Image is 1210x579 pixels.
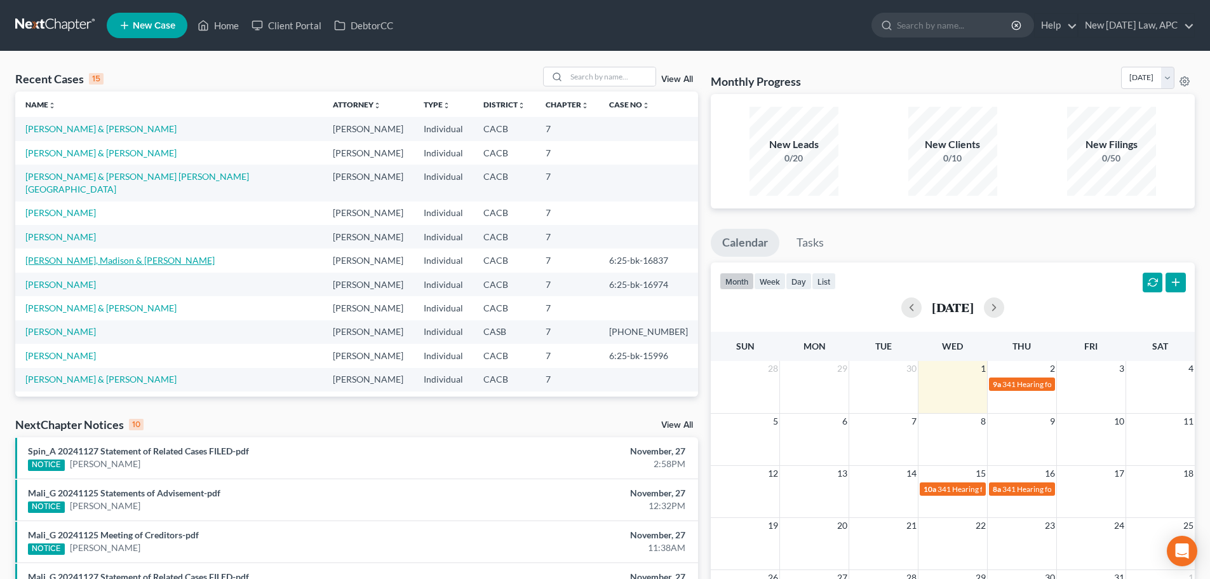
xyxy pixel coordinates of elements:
[535,392,599,415] td: 7
[473,392,535,415] td: CACB
[1044,518,1056,533] span: 23
[786,273,812,290] button: day
[938,484,1051,494] span: 341 Hearing for [PERSON_NAME]
[974,518,987,533] span: 22
[841,414,849,429] span: 6
[836,361,849,376] span: 29
[323,296,413,320] td: [PERSON_NAME]
[373,102,381,109] i: unfold_more
[1113,518,1126,533] span: 24
[25,255,215,266] a: [PERSON_NAME], Madison & [PERSON_NAME]
[474,458,685,470] div: 2:58PM
[908,137,997,152] div: New Clients
[767,361,779,376] span: 28
[413,296,473,320] td: Individual
[910,414,918,429] span: 7
[473,141,535,165] td: CACB
[567,67,655,86] input: Search by name...
[443,102,450,109] i: unfold_more
[413,201,473,225] td: Individual
[323,225,413,249] td: [PERSON_NAME]
[1049,414,1056,429] span: 9
[750,137,838,152] div: New Leads
[599,320,698,344] td: [PHONE_NUMBER]
[979,361,987,376] span: 1
[323,368,413,392] td: [PERSON_NAME]
[323,165,413,201] td: [PERSON_NAME]
[908,152,997,165] div: 0/10
[642,102,650,109] i: unfold_more
[535,273,599,296] td: 7
[25,350,96,361] a: [PERSON_NAME]
[785,229,835,257] a: Tasks
[1182,466,1195,481] span: 18
[750,152,838,165] div: 0/20
[474,542,685,554] div: 11:38AM
[474,500,685,512] div: 12:32PM
[1167,536,1197,566] div: Open Intercom Messenger
[473,296,535,320] td: CACB
[413,249,473,272] td: Individual
[25,374,177,385] a: [PERSON_NAME] & [PERSON_NAME]
[28,487,220,498] a: Mali_G 20241125 Statements of Advisement-pdf
[599,249,698,272] td: 6:25-bk-16837
[413,320,473,344] td: Individual
[25,207,96,218] a: [PERSON_NAME]
[28,543,65,555] div: NOTICE
[518,102,525,109] i: unfold_more
[70,500,140,512] a: [PERSON_NAME]
[736,341,755,351] span: Sun
[1118,361,1126,376] span: 3
[1067,137,1156,152] div: New Filings
[323,273,413,296] td: [PERSON_NAME]
[905,361,918,376] span: 30
[754,273,786,290] button: week
[897,13,1013,37] input: Search by name...
[28,529,199,540] a: Mali_G 20241125 Meeting of Creditors-pdf
[974,466,987,481] span: 15
[413,117,473,140] td: Individual
[979,414,987,429] span: 8
[70,458,140,470] a: [PERSON_NAME]
[905,518,918,533] span: 21
[924,484,936,494] span: 10a
[767,466,779,481] span: 12
[473,225,535,249] td: CACB
[711,74,801,89] h3: Monthly Progress
[535,344,599,367] td: 7
[1044,466,1056,481] span: 16
[905,466,918,481] span: 14
[535,165,599,201] td: 7
[546,100,589,109] a: Chapterunfold_more
[191,14,245,37] a: Home
[1002,484,1116,494] span: 341 Hearing for [PERSON_NAME]
[993,484,1001,494] span: 8a
[25,123,177,134] a: [PERSON_NAME] & [PERSON_NAME]
[767,518,779,533] span: 19
[323,320,413,344] td: [PERSON_NAME]
[535,117,599,140] td: 7
[25,100,56,109] a: Nameunfold_more
[25,303,177,313] a: [PERSON_NAME] & [PERSON_NAME]
[328,14,400,37] a: DebtorCC
[15,417,144,432] div: NextChapter Notices
[772,414,779,429] span: 5
[424,100,450,109] a: Typeunfold_more
[473,117,535,140] td: CACB
[129,419,144,430] div: 10
[1182,518,1195,533] span: 25
[413,392,473,415] td: Individual
[942,341,963,351] span: Wed
[413,344,473,367] td: Individual
[473,249,535,272] td: CACB
[28,460,65,471] div: NOTICE
[1084,341,1098,351] span: Fri
[535,320,599,344] td: 7
[1012,341,1031,351] span: Thu
[1182,414,1195,429] span: 11
[25,326,96,337] a: [PERSON_NAME]
[535,296,599,320] td: 7
[473,273,535,296] td: CACB
[323,344,413,367] td: [PERSON_NAME]
[473,320,535,344] td: CASB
